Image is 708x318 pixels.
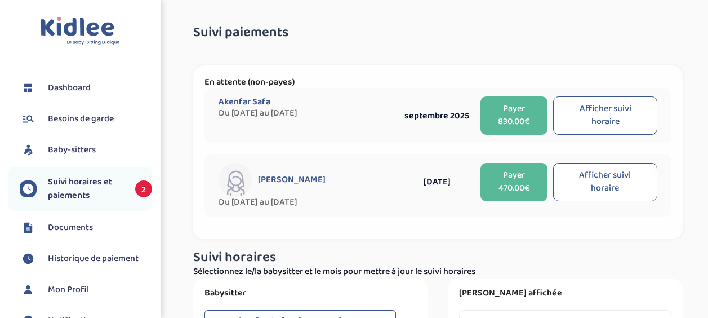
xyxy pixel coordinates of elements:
[219,163,252,197] img: avatar
[20,219,152,236] a: Documents
[20,219,37,236] img: documents.svg
[480,96,547,135] button: Payer 830.00€
[20,281,152,298] a: Mon Profil
[553,96,657,135] button: Afficher suivi horaire
[553,163,657,201] button: Afficher suivi horaire
[204,77,671,88] p: En attente (non-payes)
[258,174,326,185] span: [PERSON_NAME]
[20,281,37,298] img: profil.svg
[48,175,124,202] span: Suivi horaires et paiements
[459,288,671,299] label: [PERSON_NAME] affichée
[20,79,37,96] img: dashboard.svg
[20,79,152,96] a: Dashboard
[480,163,547,201] button: Payer 470.00€
[20,111,152,127] a: Besoins de garde
[20,111,37,127] img: besoin.svg
[48,112,114,126] span: Besoins de garde
[20,175,152,202] a: Suivi horaires et paiements 2
[193,250,683,265] h3: Suivi horaires
[193,25,288,40] span: Suivi paiements
[48,283,89,297] span: Mon Profil
[399,109,475,123] div: septembre 2025
[48,221,93,235] span: Documents
[135,180,152,197] span: 2
[20,250,152,267] a: Historique de paiement
[219,96,270,108] span: Akenfar Safa
[204,288,417,299] label: Babysitter
[20,180,37,197] img: suivihoraire.svg
[399,175,475,189] div: [DATE]
[48,252,139,266] span: Historique de paiement
[48,143,96,157] span: Baby-sitters
[20,142,152,158] a: Baby-sitters
[219,108,399,119] span: Du [DATE] au [DATE]
[48,81,91,95] span: Dashboard
[193,265,683,279] p: Sélectionnez le/la babysitter et le mois pour mettre à jour le suivi horaires
[219,197,399,208] span: Du [DATE] au [DATE]
[20,142,37,158] img: babysitters.svg
[41,17,120,46] img: logo.svg
[20,250,37,267] img: suivihoraire.svg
